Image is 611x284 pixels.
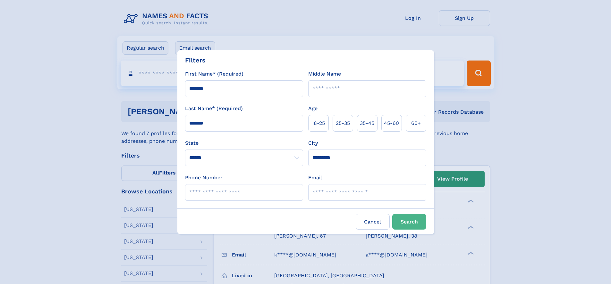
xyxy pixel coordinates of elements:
[308,70,341,78] label: Middle Name
[308,139,318,147] label: City
[308,105,318,112] label: Age
[384,119,399,127] span: 45‑60
[185,139,303,147] label: State
[411,119,421,127] span: 60+
[185,70,243,78] label: First Name* (Required)
[312,119,325,127] span: 18‑25
[392,214,426,230] button: Search
[185,55,206,65] div: Filters
[185,174,223,182] label: Phone Number
[308,174,322,182] label: Email
[356,214,390,230] label: Cancel
[360,119,374,127] span: 35‑45
[336,119,350,127] span: 25‑35
[185,105,243,112] label: Last Name* (Required)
